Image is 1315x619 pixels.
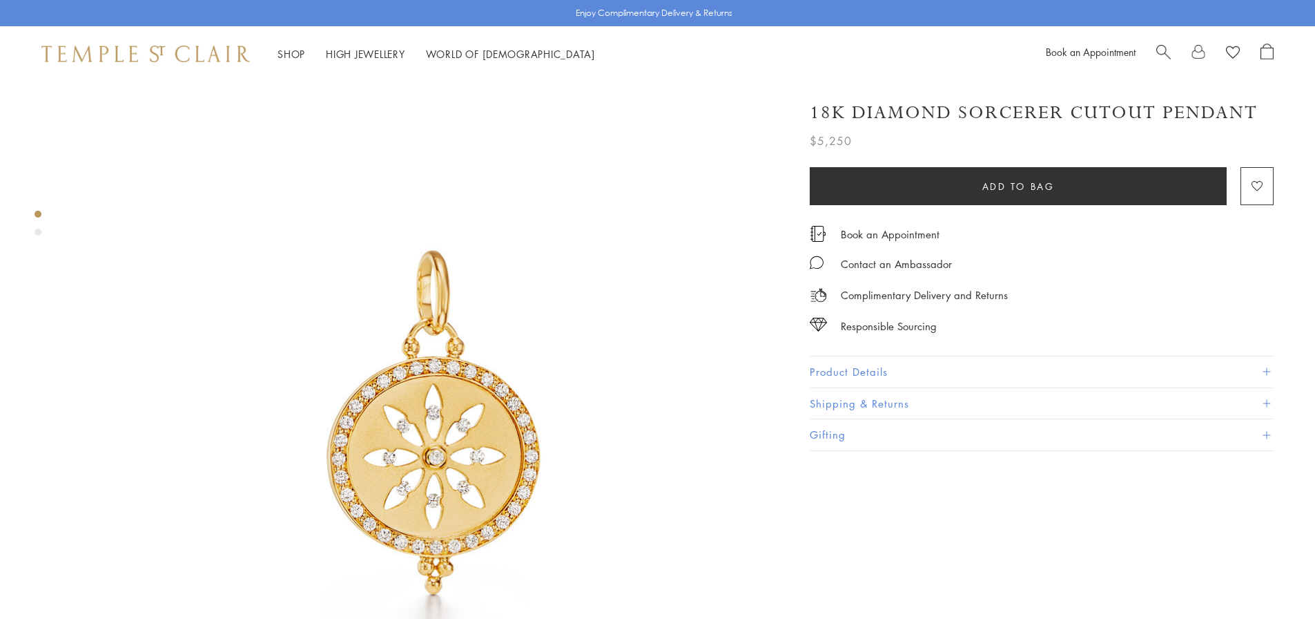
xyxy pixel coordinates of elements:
[426,47,595,61] a: World of [DEMOGRAPHIC_DATA]World of [DEMOGRAPHIC_DATA]
[277,47,305,61] a: ShopShop
[810,101,1258,125] h1: 18K Diamond Sorcerer Cutout Pendant
[277,46,595,63] nav: Main navigation
[841,227,939,242] a: Book an Appointment
[810,419,1274,450] button: Gifting
[1156,44,1171,64] a: Search
[1260,44,1274,64] a: Open Shopping Bag
[841,256,952,273] div: Contact an Ambassador
[35,207,41,247] div: Product gallery navigation
[810,287,827,304] img: icon_delivery.svg
[841,287,1008,304] p: Complimentary Delivery and Returns
[576,6,732,20] p: Enjoy Complimentary Delivery & Returns
[810,318,827,332] img: icon_sourcing.svg
[982,179,1055,194] span: Add to bag
[810,226,826,242] img: icon_appointment.svg
[810,356,1274,388] button: Product Details
[810,388,1274,419] button: Shipping & Returns
[1046,45,1136,59] a: Book an Appointment
[41,46,250,62] img: Temple St. Clair
[810,256,824,269] img: MessageIcon-01_2.svg
[810,167,1227,205] button: Add to bag
[1226,44,1240,64] a: View Wishlist
[326,47,405,61] a: High JewelleryHigh Jewellery
[841,318,937,335] div: Responsible Sourcing
[810,132,852,150] span: $5,250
